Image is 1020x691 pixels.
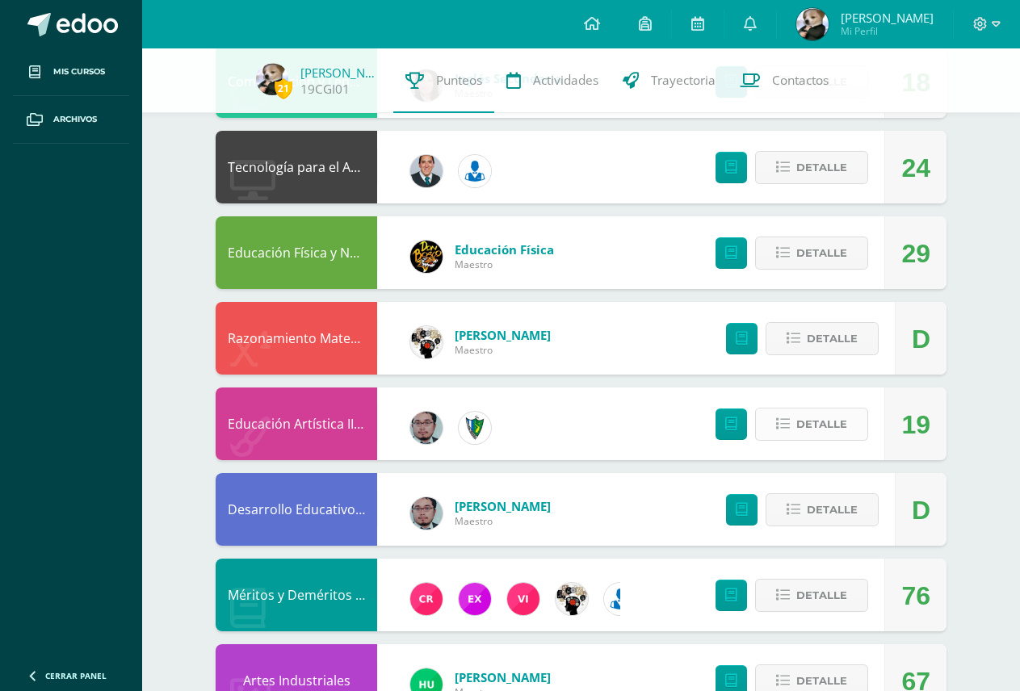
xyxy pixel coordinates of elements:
button: Detalle [755,579,868,612]
img: 5fac68162d5e1b6fbd390a6ac50e103d.png [410,497,443,530]
button: Detalle [755,151,868,184]
div: 19 [901,388,930,461]
div: D [912,303,930,375]
a: Contactos [728,48,841,113]
img: ab28fb4d7ed199cf7a34bbef56a79c5b.png [410,583,443,615]
a: Actividades [494,48,611,113]
a: Archivos [13,96,129,144]
img: 9f174a157161b4ddbe12118a61fed988.png [459,412,491,444]
div: Razonamiento Matemático [216,302,377,375]
img: d172b984f1f79fc296de0e0b277dc562.png [410,326,443,358]
span: [PERSON_NAME] [841,10,934,26]
span: Actividades [533,72,598,89]
a: Trayectoria [611,48,728,113]
span: [PERSON_NAME] [455,669,551,685]
button: Detalle [766,322,879,355]
span: Detalle [796,153,847,182]
div: 24 [901,132,930,204]
span: 21 [275,78,292,98]
span: Maestro [455,258,554,271]
span: Punteos [436,72,482,89]
span: Detalle [796,580,847,610]
span: Contactos [772,72,829,89]
img: bd6d0aa147d20350c4821b7c643124fa.png [507,583,539,615]
div: 76 [901,559,930,632]
div: Méritos y Deméritos 1ro. Básico "D" [216,559,377,631]
span: Archivos [53,113,97,126]
img: 5fac68162d5e1b6fbd390a6ac50e103d.png [410,412,443,444]
span: Educación Física [455,241,554,258]
a: [PERSON_NAME] [300,65,381,81]
button: Detalle [755,408,868,441]
a: Mis cursos [13,48,129,96]
img: 34f7943ea4c6b9a2f9c1008682206d6f.png [256,63,288,95]
a: 19CGI01 [300,81,350,98]
span: Detalle [807,495,858,525]
div: Educación Física y Natación [216,216,377,289]
button: Detalle [755,237,868,270]
img: eda3c0d1caa5ac1a520cf0290d7c6ae4.png [410,241,443,273]
span: Detalle [807,324,858,354]
div: Educación Artística II, Artes Plásticas [216,387,377,460]
img: d172b984f1f79fc296de0e0b277dc562.png [556,583,588,615]
span: Cerrar panel [45,670,107,681]
div: Tecnología para el Aprendizaje y la Comunicación (Informática) [216,131,377,203]
img: 6ed6846fa57649245178fca9fc9a58dd.png [604,583,636,615]
span: Detalle [796,238,847,268]
img: ce84f7dabd80ed5f5aa83b4480291ac6.png [459,583,491,615]
img: 34f7943ea4c6b9a2f9c1008682206d6f.png [796,8,829,40]
span: Mis cursos [53,65,105,78]
div: 29 [901,217,930,290]
span: Detalle [796,409,847,439]
span: Maestro [455,343,551,357]
span: Trayectoria [651,72,716,89]
a: Punteos [393,48,494,113]
div: Desarrollo Educativo y Proyecto de Vida [216,473,377,546]
span: [PERSON_NAME] [455,498,551,514]
img: 2306758994b507d40baaa54be1d4aa7e.png [410,155,443,187]
span: Maestro [455,514,551,528]
span: Mi Perfil [841,24,934,38]
button: Detalle [766,493,879,526]
img: 6ed6846fa57649245178fca9fc9a58dd.png [459,155,491,187]
span: [PERSON_NAME] [455,327,551,343]
div: D [912,474,930,547]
